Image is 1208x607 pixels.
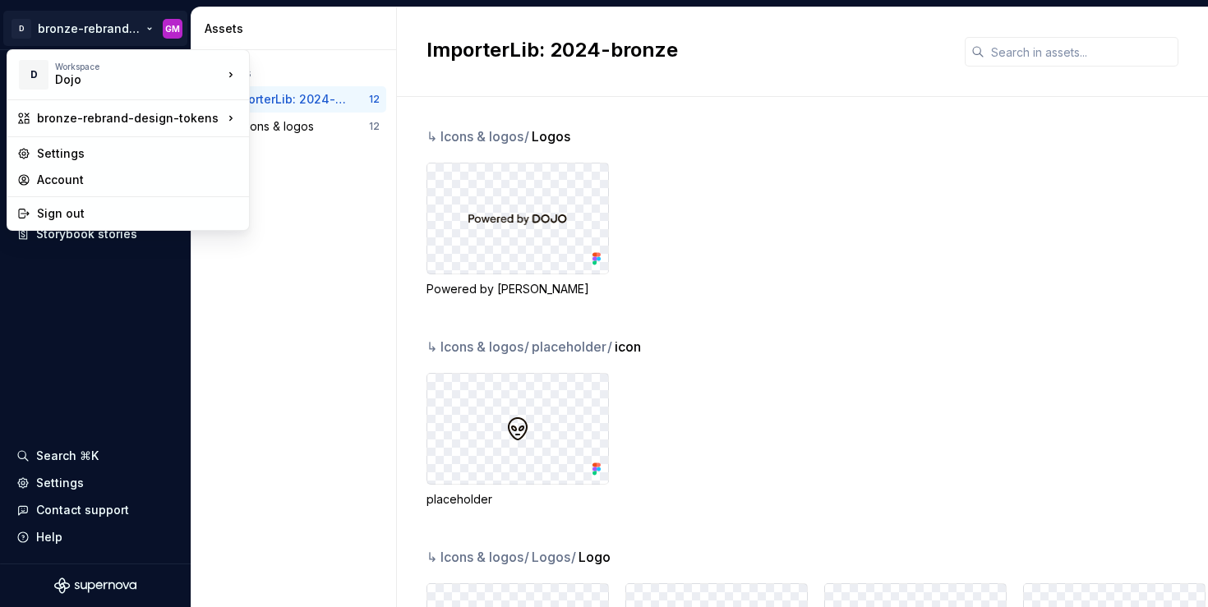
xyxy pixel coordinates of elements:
[37,145,239,162] div: Settings
[37,110,223,126] div: bronze-rebrand-design-tokens
[37,172,239,188] div: Account
[55,71,195,88] div: Dojo
[55,62,223,71] div: Workspace
[19,60,48,90] div: D
[37,205,239,222] div: Sign out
